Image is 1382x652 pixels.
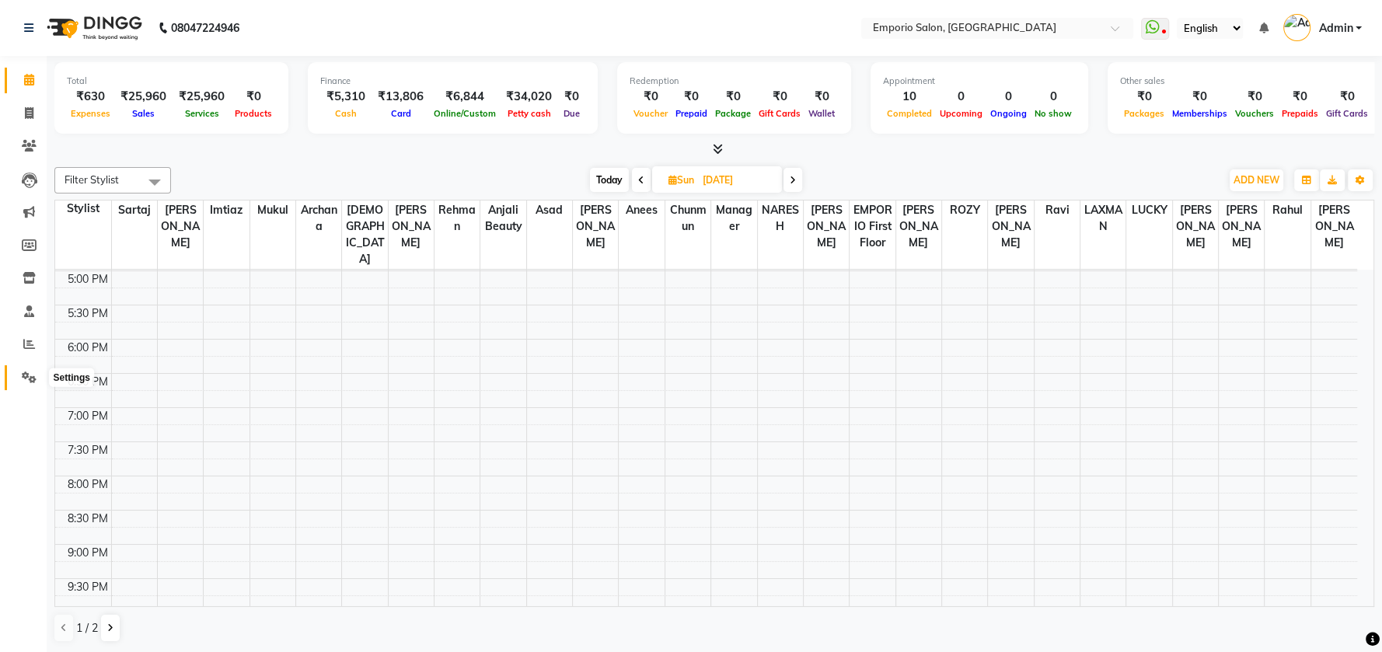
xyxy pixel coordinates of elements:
div: ₹0 [630,88,672,106]
div: ₹13,806 [372,88,430,106]
span: LUCKY [1126,200,1171,220]
span: Prepaid [672,108,711,119]
img: logo [40,6,146,50]
div: 9:30 PM [65,579,111,595]
span: Filter Stylist [65,173,119,186]
div: 0 [986,88,1031,106]
span: Asad [527,200,572,220]
div: Total [67,75,276,88]
span: Today [590,168,629,192]
span: Online/Custom [430,108,500,119]
div: ₹0 [804,88,839,106]
span: Completed [883,108,936,119]
div: ₹0 [672,88,711,106]
span: Gift Cards [755,108,804,119]
span: Voucher [630,108,672,119]
div: ₹6,844 [430,88,500,106]
span: [PERSON_NAME] [896,200,941,253]
span: EMPORIO First Floor [850,200,895,253]
span: [PERSON_NAME] [1311,200,1357,253]
span: chunmun [665,200,710,236]
span: Upcoming [936,108,986,119]
div: 8:30 PM [65,511,111,527]
div: ₹0 [231,88,276,106]
span: Anjali beauty [480,200,525,236]
div: ₹0 [1278,88,1322,106]
div: ₹0 [1168,88,1231,106]
span: Products [231,108,276,119]
span: Expenses [67,108,114,119]
span: Admin [1318,20,1352,37]
span: Memberships [1168,108,1231,119]
span: [PERSON_NAME] [389,200,434,253]
div: Redemption [630,75,839,88]
span: Services [181,108,223,119]
span: Rahul [1265,200,1310,220]
span: Gift Cards [1322,108,1372,119]
span: No show [1031,108,1076,119]
span: Rehman [434,200,480,236]
span: LAXMAN [1080,200,1125,236]
div: ₹34,020 [500,88,558,106]
span: NARESH [758,200,803,236]
div: 5:30 PM [65,305,111,322]
div: Stylist [55,200,111,217]
span: [PERSON_NAME] [1173,200,1218,253]
span: [PERSON_NAME] [804,200,849,253]
span: Vouchers [1231,108,1278,119]
span: Sun [665,174,698,186]
span: Mukul [250,200,295,220]
input: 2025-08-31 [698,169,776,192]
div: ₹0 [1120,88,1168,106]
div: 8:00 PM [65,476,111,493]
div: 5:00 PM [65,271,111,288]
span: Wallet [804,108,839,119]
span: [PERSON_NAME] [988,200,1033,253]
button: ADD NEW [1230,169,1283,191]
span: Petty cash [504,108,555,119]
span: Package [711,108,755,119]
div: Settings [50,368,94,387]
span: Sales [128,108,159,119]
div: 10 [883,88,936,106]
span: Imtiaz [204,200,249,220]
span: ROZY [942,200,987,220]
span: 1 / 2 [76,620,98,636]
span: Card [387,108,415,119]
div: 0 [936,88,986,106]
div: ₹630 [67,88,114,106]
div: ₹25,960 [114,88,173,106]
span: Ongoing [986,108,1031,119]
span: Anees [619,200,664,220]
div: Other sales [1120,75,1372,88]
b: 08047224946 [171,6,239,50]
div: ₹0 [558,88,585,106]
div: 0 [1031,88,1076,106]
div: ₹0 [711,88,755,106]
div: 7:30 PM [65,442,111,458]
div: ₹0 [1231,88,1278,106]
div: ₹0 [755,88,804,106]
span: ADD NEW [1234,174,1279,186]
div: 7:00 PM [65,408,111,424]
span: Sartaj [112,200,157,220]
span: [PERSON_NAME] [573,200,618,253]
span: Manager [711,200,756,236]
span: Archana [296,200,341,236]
span: [PERSON_NAME] [1219,200,1264,253]
span: [PERSON_NAME] [158,200,203,253]
img: Admin [1283,14,1310,41]
div: Appointment [883,75,1076,88]
div: ₹25,960 [173,88,231,106]
div: ₹0 [1322,88,1372,106]
span: ravi [1035,200,1080,220]
div: 9:00 PM [65,545,111,561]
div: 6:00 PM [65,340,111,356]
span: [DEMOGRAPHIC_DATA] [342,200,387,269]
span: Packages [1120,108,1168,119]
span: Cash [331,108,361,119]
div: Finance [320,75,585,88]
span: Prepaids [1278,108,1322,119]
div: ₹5,310 [320,88,372,106]
span: Due [560,108,584,119]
